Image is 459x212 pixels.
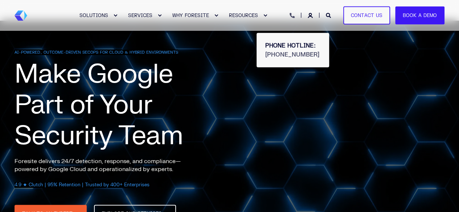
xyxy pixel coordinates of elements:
[79,12,108,18] span: SOLUTIONS
[343,6,390,25] a: Contact Us
[265,42,320,50] span: PHONE HOTLINE:
[214,13,218,18] div: Expand WHY FORESITE
[15,182,149,188] span: 4.9 ★ Clutch | 95% Retention | Trusted by 400+ Enterprises
[15,11,27,21] img: Foresite brand mark, a hexagon shape of blues with a directional arrow to the right hand side
[157,13,162,18] div: Expand SERVICES
[15,58,183,153] span: Make Google Part of Your Security Team
[265,51,320,59] a: [PHONE_NUMBER]
[15,11,27,21] a: Back to Home
[308,12,314,18] a: Login
[229,12,258,18] span: RESOURCES
[326,12,332,18] a: Open Search
[172,12,209,18] span: WHY FORESITE
[113,13,118,18] div: Expand SOLUTIONS
[263,13,267,18] div: Expand RESOURCES
[15,157,196,173] p: Foresite delivers 24/7 detection, response, and compliance—powered by Google Cloud and operationa...
[395,6,444,25] a: Book a Demo
[15,50,178,55] span: AI-POWERED, OUTCOME-DRIVEN SECOPS FOR CLOUD & HYBRID ENVIRONMENTS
